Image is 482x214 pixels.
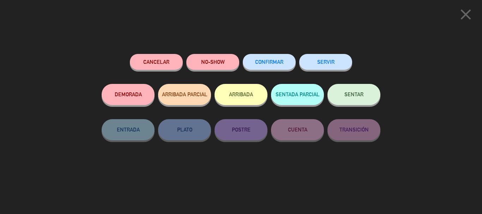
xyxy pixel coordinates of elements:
[215,119,267,140] button: POSTRE
[457,6,475,23] i: close
[215,84,267,105] button: ARRIBADA
[102,119,155,140] button: ENTRADA
[455,5,477,26] button: close
[162,91,207,97] span: ARRIBADA PARCIAL
[130,54,183,70] button: Cancelar
[243,54,296,70] button: CONFIRMAR
[255,59,283,65] span: CONFIRMAR
[102,84,155,105] button: DEMORADA
[327,84,380,105] button: SENTAR
[344,91,363,97] span: SENTAR
[299,54,352,70] button: SERVIR
[158,119,211,140] button: PLATO
[271,119,324,140] button: CUENTA
[327,119,380,140] button: TRANSICIÓN
[186,54,239,70] button: NO-SHOW
[158,84,211,105] button: ARRIBADA PARCIAL
[271,84,324,105] button: SENTADA PARCIAL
